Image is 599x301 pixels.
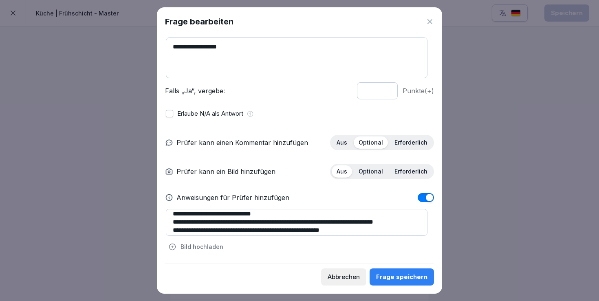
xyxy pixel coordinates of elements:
[403,86,434,96] p: Punkte (+)
[321,268,366,286] button: Abbrechen
[181,242,223,251] p: Bild hochladen
[370,268,434,286] button: Frage speichern
[176,193,289,202] p: Anweisungen für Prüfer hinzufügen
[176,138,308,147] p: Prüfer kann einen Kommentar hinzufügen
[394,139,427,146] p: Erforderlich
[359,139,383,146] p: Optional
[376,272,427,281] div: Frage speichern
[394,168,427,175] p: Erforderlich
[165,86,352,96] p: Falls „Ja“, vergebe:
[337,168,347,175] p: Aus
[177,109,243,119] p: Erlaube N/A als Antwort
[359,168,383,175] p: Optional
[176,167,275,176] p: Prüfer kann ein Bild hinzufügen
[165,15,233,28] h1: Frage bearbeiten
[337,139,347,146] p: Aus
[328,272,360,281] div: Abbrechen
